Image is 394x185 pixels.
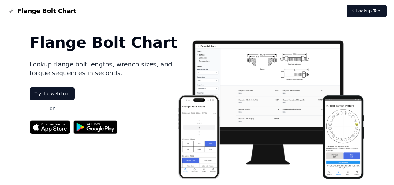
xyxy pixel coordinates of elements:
img: Flange bolt chart app screenshot [177,35,364,179]
p: or [50,105,55,112]
span: Flange Bolt Chart [17,7,76,15]
p: Lookup flange bolt lengths, wrench sizes, and torque sequences in seconds. [30,60,178,77]
img: Get it on Google Play [70,117,121,137]
a: Flange Bolt Chart LogoFlange Bolt Chart [7,7,76,15]
a: ⚡ Lookup Tool [347,5,387,17]
a: Try the web tool [30,87,75,100]
img: App Store badge for the Flange Bolt Chart app [30,120,70,134]
img: Flange Bolt Chart Logo [7,7,15,15]
h1: Flange Bolt Chart [30,35,178,50]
